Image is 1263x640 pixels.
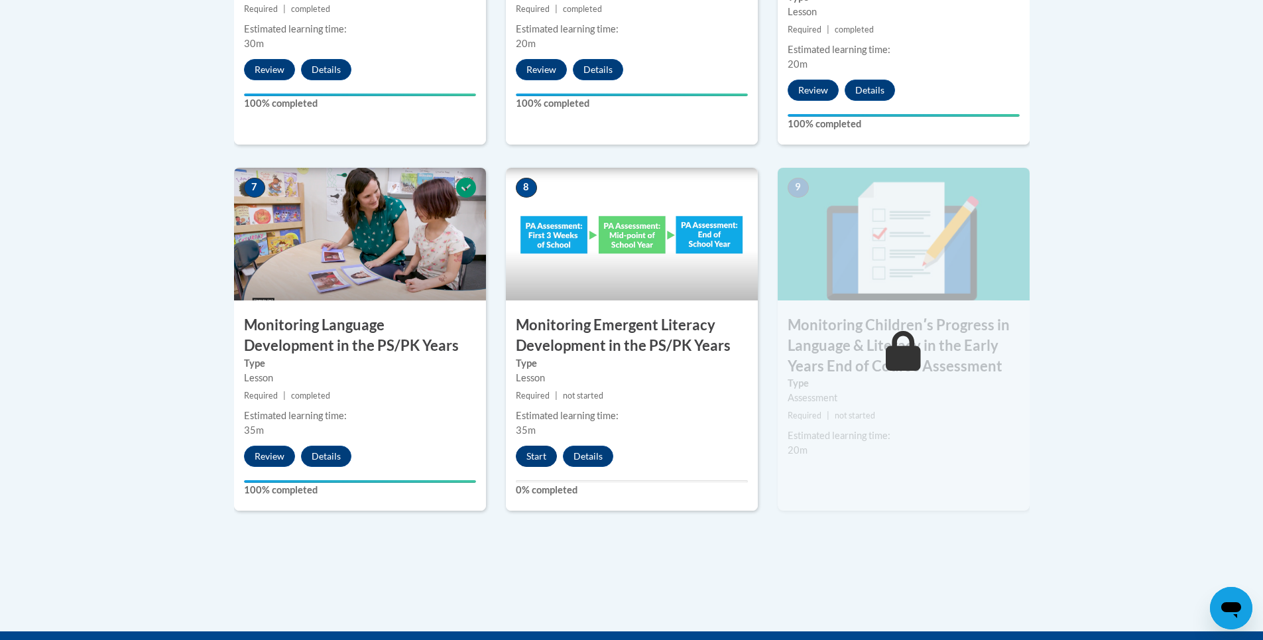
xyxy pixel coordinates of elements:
[244,424,264,436] span: 35m
[788,178,809,198] span: 9
[516,59,567,80] button: Review
[516,483,748,497] label: 0% completed
[835,25,874,34] span: completed
[244,4,278,14] span: Required
[835,411,875,420] span: not started
[516,409,748,423] div: Estimated learning time:
[555,391,558,401] span: |
[788,25,821,34] span: Required
[244,483,476,497] label: 100% completed
[788,5,1020,19] div: Lesson
[788,411,821,420] span: Required
[788,42,1020,57] div: Estimated learning time:
[283,4,286,14] span: |
[827,25,829,34] span: |
[244,391,278,401] span: Required
[234,315,486,356] h3: Monitoring Language Development in the PS/PK Years
[563,391,603,401] span: not started
[1210,587,1252,629] iframe: Button to launch messaging window
[244,480,476,483] div: Your progress
[234,168,486,300] img: Course Image
[516,356,748,371] label: Type
[244,38,264,49] span: 30m
[301,446,351,467] button: Details
[516,391,550,401] span: Required
[283,391,286,401] span: |
[788,58,808,70] span: 20m
[573,59,623,80] button: Details
[563,446,613,467] button: Details
[788,376,1020,391] label: Type
[778,168,1030,300] img: Course Image
[516,96,748,111] label: 100% completed
[244,96,476,111] label: 100% completed
[244,59,295,80] button: Review
[244,178,265,198] span: 7
[291,391,330,401] span: completed
[244,371,476,385] div: Lesson
[778,315,1030,376] h3: Monitoring Childrenʹs Progress in Language & Literacy in the Early Years End of Course Assessment
[788,80,839,101] button: Review
[244,409,476,423] div: Estimated learning time:
[516,371,748,385] div: Lesson
[244,446,295,467] button: Review
[506,168,758,300] img: Course Image
[788,444,808,456] span: 20m
[244,356,476,371] label: Type
[563,4,602,14] span: completed
[788,114,1020,117] div: Your progress
[516,424,536,436] span: 35m
[516,178,537,198] span: 8
[788,117,1020,131] label: 100% completed
[555,4,558,14] span: |
[827,411,829,420] span: |
[516,4,550,14] span: Required
[516,22,748,36] div: Estimated learning time:
[788,428,1020,443] div: Estimated learning time:
[506,315,758,356] h3: Monitoring Emergent Literacy Development in the PS/PK Years
[788,391,1020,405] div: Assessment
[845,80,895,101] button: Details
[301,59,351,80] button: Details
[516,446,557,467] button: Start
[291,4,330,14] span: completed
[516,94,748,96] div: Your progress
[516,38,536,49] span: 20m
[244,94,476,96] div: Your progress
[244,22,476,36] div: Estimated learning time:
